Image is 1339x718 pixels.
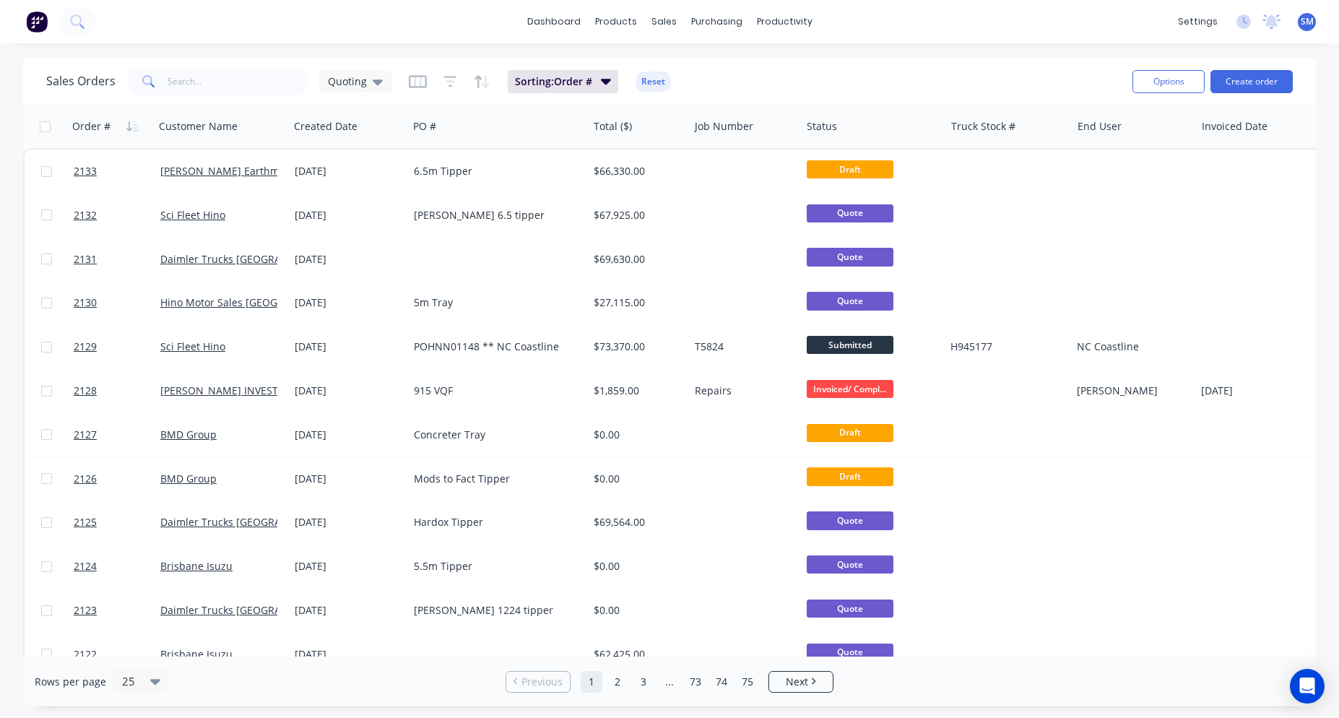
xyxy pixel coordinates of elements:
div: $67,925.00 [594,208,678,222]
div: $66,330.00 [594,164,678,178]
div: [DATE] [295,559,402,574]
a: 2127 [74,413,160,457]
div: PO # [413,119,436,134]
span: Draft [807,424,893,442]
div: [DATE] [295,515,402,529]
div: $69,564.00 [594,515,678,529]
span: 2133 [74,164,97,178]
a: [PERSON_NAME] INVESTMENTS PTY LTD ITF THE [PERSON_NAME] FAMILY TRUST [160,384,547,397]
a: Page 75 [737,671,758,693]
a: 2129 [74,325,160,368]
div: [DATE] [295,472,402,486]
a: Daimler Trucks [GEOGRAPHIC_DATA] [160,603,336,617]
div: productivity [750,11,820,33]
div: 5.5m Tipper [414,559,574,574]
span: Draft [807,467,893,485]
a: 2132 [74,194,160,237]
a: BMD Group [160,428,217,441]
span: Quote [807,555,893,574]
span: Quote [807,600,893,618]
div: Invoiced Date [1202,119,1267,134]
span: Sorting: Order # [515,74,592,89]
div: [PERSON_NAME] 6.5 tipper [414,208,574,222]
div: $0.00 [594,472,678,486]
div: Concreter Tray [414,428,574,442]
div: T5824 [695,339,790,354]
div: 6.5m Tipper [414,164,574,178]
div: End User [1078,119,1122,134]
a: 2124 [74,545,160,588]
div: Job Number [695,119,753,134]
div: Order # [72,119,110,134]
a: Daimler Trucks [GEOGRAPHIC_DATA] [160,252,336,266]
button: Create order [1210,70,1293,93]
a: BMD Group [160,472,217,485]
span: 2124 [74,559,97,574]
a: 2123 [74,589,160,632]
span: 2131 [74,252,97,267]
span: 2122 [74,647,97,662]
div: [PERSON_NAME] 1224 tipper [414,603,574,618]
div: [DATE] [295,252,402,267]
span: Invoiced/ Compl... [807,380,893,398]
a: 2130 [74,281,160,324]
a: Daimler Trucks [GEOGRAPHIC_DATA] [160,515,336,529]
span: Quote [807,511,893,529]
span: 2127 [74,428,97,442]
a: Page 73 [685,671,706,693]
div: $0.00 [594,559,678,574]
div: products [588,11,644,33]
div: Customer Name [159,119,238,134]
a: Hino Motor Sales [GEOGRAPHIC_DATA] [160,295,345,309]
a: 2122 [74,633,160,676]
div: $62,425.00 [594,647,678,662]
div: $0.00 [594,603,678,618]
span: 2125 [74,515,97,529]
span: Draft [807,160,893,178]
div: Truck Stock # [951,119,1015,134]
a: Page 74 [711,671,732,693]
a: 2125 [74,501,160,544]
span: 2128 [74,384,97,398]
div: Created Date [294,119,357,134]
span: 2130 [74,295,97,310]
div: sales [644,11,684,33]
div: NC Coastline [1077,339,1184,354]
a: Page 2 [607,671,628,693]
span: 2126 [74,472,97,486]
span: Rows per page [35,675,106,689]
div: 915 VQF [414,384,574,398]
div: [DATE] [295,339,402,354]
span: Quote [807,248,893,266]
div: 5m Tray [414,295,574,310]
div: [DATE] [1201,384,1319,398]
div: H945177 [950,339,1059,354]
span: Quoting [328,74,367,89]
a: Next page [769,675,833,689]
div: [DATE] [295,603,402,618]
div: [DATE] [295,164,402,178]
a: Brisbane Isuzu [160,559,233,573]
div: Repairs [695,384,790,398]
a: Previous page [506,675,570,689]
img: Factory [26,11,48,33]
a: 2126 [74,457,160,501]
a: 2133 [74,150,160,193]
div: $27,115.00 [594,295,678,310]
span: Quote [807,292,893,310]
span: Submitted [807,336,893,354]
h1: Sales Orders [46,74,116,88]
a: Jump forward [659,671,680,693]
button: Sorting:Order # [508,70,618,93]
div: $69,630.00 [594,252,678,267]
span: SM [1301,15,1314,28]
input: Search... [168,67,308,96]
a: Page 3 [633,671,654,693]
div: POHNN01148 ** NC Coastline [414,339,574,354]
div: [PERSON_NAME] [1077,384,1184,398]
div: Hardox Tipper [414,515,574,529]
div: [DATE] [295,647,402,662]
div: Total ($) [594,119,632,134]
div: [DATE] [295,384,402,398]
div: [DATE] [295,428,402,442]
